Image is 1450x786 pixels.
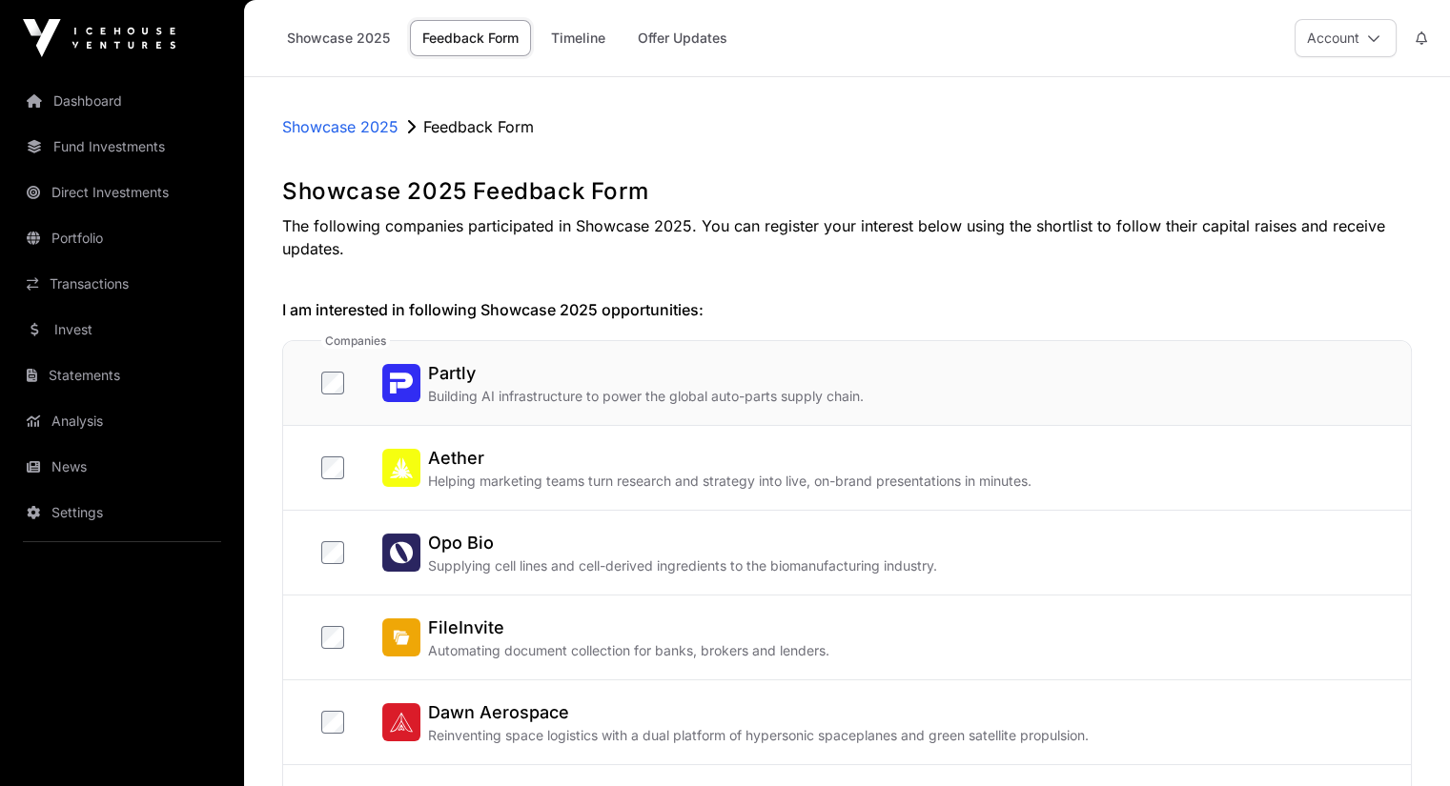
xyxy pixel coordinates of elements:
input: Dawn AerospaceDawn AerospaceReinventing space logistics with a dual platform of hypersonic spacep... [321,711,344,734]
a: Fund Investments [15,126,229,168]
input: Opo BioOpo BioSupplying cell lines and cell-derived ingredients to the biomanufacturing industry. [321,541,344,564]
a: Portfolio [15,217,229,259]
h1: Showcase 2025 Feedback Form [282,176,1412,207]
a: Transactions [15,263,229,305]
h2: I am interested in following Showcase 2025 opportunities: [282,298,1412,321]
p: Feedback Form [423,115,534,138]
h2: FileInvite [428,615,829,641]
a: News [15,446,229,488]
a: Invest [15,309,229,351]
input: FileInviteFileInviteAutomating document collection for banks, brokers and lenders. [321,626,344,649]
h2: Dawn Aerospace [428,699,1089,726]
p: Helping marketing teams turn research and strategy into live, on-brand presentations in minutes. [428,472,1031,491]
iframe: Chat Widget [1355,695,1450,786]
img: Aether [382,449,420,487]
a: Statements [15,354,229,396]
input: AetherAetherHelping marketing teams turn research and strategy into live, on-brand presentations ... [321,456,344,479]
a: Showcase 2025 [275,20,402,56]
h2: Aether [428,445,1031,472]
button: Account [1295,19,1397,57]
input: PartlyPartlyBuilding AI infrastructure to power the global auto-parts supply chain. [321,372,344,394]
p: Building AI infrastructure to power the global auto-parts supply chain. [428,387,864,406]
a: Settings [15,492,229,534]
span: companies [321,333,390,349]
img: Dawn Aerospace [382,703,420,741]
img: Opo Bio [382,534,420,572]
a: Dashboard [15,80,229,122]
a: Direct Investments [15,171,229,213]
p: Supplying cell lines and cell-derived ingredients to the biomanufacturing industry. [428,556,937,575]
p: Automating document collection for banks, brokers and lenders. [428,641,829,660]
a: Offer Updates [625,20,740,56]
a: Analysis [15,400,229,442]
img: Partly [382,364,420,402]
h2: Opo Bio [428,530,937,556]
img: FileInvite [382,618,420,656]
p: Reinventing space logistics with a dual platform of hypersonic spaceplanes and green satellite pr... [428,726,1089,745]
a: Timeline [539,20,618,56]
a: Showcase 2025 [282,115,398,138]
a: Feedback Form [410,20,531,56]
p: The following companies participated in Showcase 2025. You can register your interest below using... [282,214,1412,260]
img: Icehouse Ventures Logo [23,19,175,57]
h2: Partly [428,360,864,387]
